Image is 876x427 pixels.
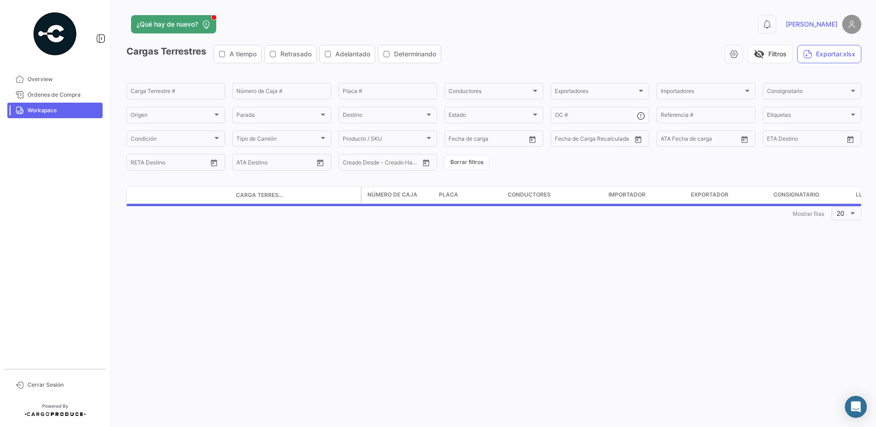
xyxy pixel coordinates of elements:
button: visibility_offFiltros [748,45,793,63]
datatable-header-cell: Conductores [504,187,605,203]
a: Órdenes de Compra [7,87,103,103]
input: Creado Desde [343,160,377,167]
input: Desde [555,137,571,143]
span: Etiquetas [767,113,849,120]
span: Órdenes de Compra [27,91,99,99]
button: Exportar.xlsx [797,45,861,63]
input: Hasta [790,137,827,143]
span: Importadores [661,89,743,96]
span: Importador [608,191,646,199]
datatable-header-cell: Placa [435,187,504,203]
button: Open calendar [419,156,433,170]
datatable-header-cell: Estado [145,192,232,199]
h3: Cargas Terrestres [126,45,444,63]
button: Retrasado [265,45,316,63]
input: Hasta [471,137,508,143]
button: Open calendar [738,132,751,146]
span: A tiempo [230,49,257,59]
input: Hasta [578,137,614,143]
span: Producto / SKU [343,137,425,143]
a: Workspace [7,103,103,118]
span: Exportador [691,191,728,199]
span: Carga Terrestre # [236,191,284,199]
div: Abrir Intercom Messenger [845,396,867,418]
input: ATA Desde [236,160,264,167]
img: placeholder-user.png [842,15,861,34]
input: Desde [131,160,147,167]
datatable-header-cell: Carga Terrestre # [232,187,287,203]
button: Determinando [378,45,441,63]
input: ATA Desde [661,137,689,143]
span: Origen [131,113,213,120]
span: 20 [837,209,844,217]
button: Open calendar [313,156,327,170]
span: Conductores [508,191,551,199]
input: Hasta [153,160,190,167]
datatable-header-cell: Exportador [687,187,770,203]
span: Retrasado [280,49,312,59]
input: ATA Hasta [271,160,307,167]
datatable-header-cell: Delay Status [287,192,361,199]
input: ATA Hasta [695,137,732,143]
span: Consignatario [767,89,849,96]
span: Workspace [27,106,99,115]
a: Overview [7,71,103,87]
datatable-header-cell: Número de Caja [362,187,435,203]
img: powered-by.png [32,11,78,57]
button: Open calendar [631,132,645,146]
span: Determinando [394,49,436,59]
span: Exportadores [555,89,637,96]
span: Tipo de Camión [236,137,318,143]
button: A tiempo [214,45,261,63]
span: Conductores [449,89,531,96]
span: Cerrar Sesión [27,381,99,389]
button: Open calendar [207,156,221,170]
span: Overview [27,75,99,83]
input: Desde [767,137,783,143]
datatable-header-cell: Consignatario [770,187,852,203]
button: ¿Qué hay de nuevo? [131,15,216,33]
span: Placa [439,191,458,199]
span: Adelantado [335,49,370,59]
button: Adelantado [320,45,375,63]
span: Parada [236,113,318,120]
span: [PERSON_NAME] [786,20,838,29]
span: Mostrar filas [793,210,824,217]
span: Número de Caja [367,191,417,199]
span: ¿Qué hay de nuevo? [137,20,198,29]
datatable-header-cell: Importador [605,187,687,203]
button: Open calendar [526,132,539,146]
span: Estado [449,113,531,120]
span: visibility_off [754,49,765,60]
input: Creado Hasta [383,160,420,167]
button: Borrar filtros [444,155,489,170]
span: Consignatario [773,191,819,199]
input: Desde [449,137,465,143]
span: Condición [131,137,213,143]
span: Destino [343,113,425,120]
button: Open calendar [843,132,857,146]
